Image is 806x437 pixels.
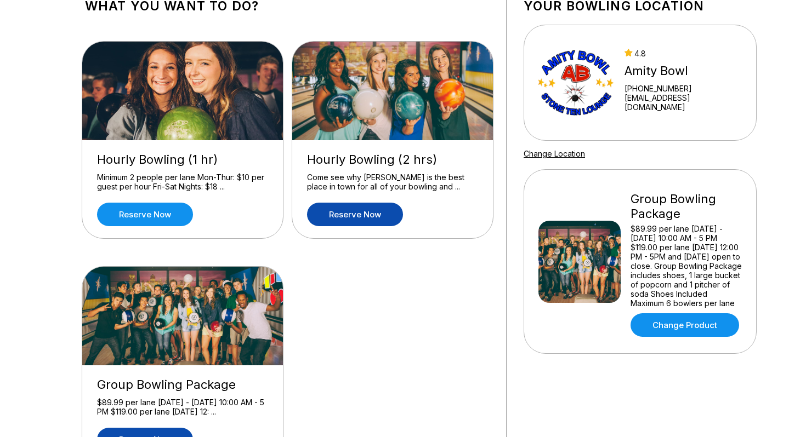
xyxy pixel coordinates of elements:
[307,152,478,167] div: Hourly Bowling (2 hrs)
[292,42,494,140] img: Hourly Bowling (2 hrs)
[307,203,403,226] a: Reserve now
[625,49,742,58] div: 4.8
[97,173,268,192] div: Minimum 2 people per lane Mon-Thur: $10 per guest per hour Fri-Sat Nights: $18 ...
[524,149,585,158] a: Change Location
[307,173,478,192] div: Come see why [PERSON_NAME] is the best place in town for all of your bowling and ...
[97,152,268,167] div: Hourly Bowling (1 hr)
[631,313,739,337] a: Change Product
[82,267,284,365] img: Group Bowling Package
[625,84,742,93] div: [PHONE_NUMBER]
[625,64,742,78] div: Amity Bowl
[631,224,742,308] div: $89.99 per lane [DATE] - [DATE] 10:00 AM - 5 PM $119.00 per lane [DATE] 12:00 PM - 5PM and [DATE]...
[97,377,268,392] div: Group Bowling Package
[82,42,284,140] img: Hourly Bowling (1 hr)
[625,93,742,112] a: [EMAIL_ADDRESS][DOMAIN_NAME]
[631,192,742,221] div: Group Bowling Package
[97,398,268,417] div: $89.99 per lane [DATE] - [DATE] 10:00 AM - 5 PM $119.00 per lane [DATE] 12: ...
[97,203,193,226] a: Reserve now
[538,42,615,124] img: Amity Bowl
[538,221,621,303] img: Group Bowling Package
